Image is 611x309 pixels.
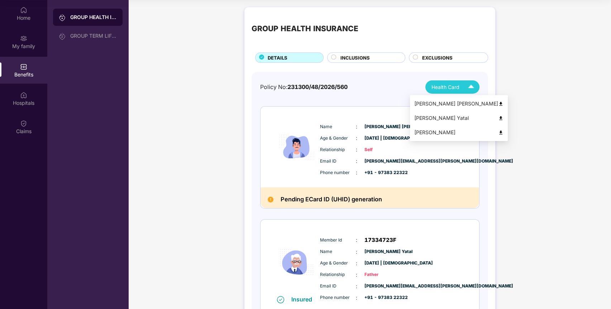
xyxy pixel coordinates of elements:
img: svg+xml;base64,PHN2ZyBpZD0iSG9tZSIgeG1sbnM9Imh0dHA6Ly93d3cudzMub3JnLzIwMDAvc3ZnIiB3aWR0aD0iMjAiIG... [20,6,27,14]
span: : [356,248,357,256]
button: Health Card [425,80,479,94]
span: : [356,146,357,154]
span: : [356,282,357,290]
span: [PERSON_NAME][EMAIL_ADDRESS][PERSON_NAME][DOMAIN_NAME] [364,283,400,290]
div: Insured [291,296,316,303]
div: GROUP HEALTH INSURANCE [252,23,358,35]
span: : [356,169,357,177]
span: Member Id [320,237,356,244]
div: [PERSON_NAME] [414,128,503,136]
div: GROUP HEALTH INSURANCE [70,14,117,21]
span: : [356,157,357,165]
span: [PERSON_NAME] [PERSON_NAME] [364,123,400,130]
span: +91 - 97383 22322 [364,294,400,301]
span: Health Card [431,83,459,91]
span: Phone number [320,169,356,176]
div: GROUP TERM LIFE INSURANCE [70,33,117,39]
span: Relationship [320,271,356,278]
div: [PERSON_NAME] [PERSON_NAME] [414,100,503,108]
span: Age & Gender [320,135,356,142]
img: Pending [268,197,273,202]
img: icon [275,114,318,180]
img: svg+xml;base64,PHN2ZyBpZD0iQmVuZWZpdHMiIHhtbG5zPSJodHRwOi8vd3d3LnczLm9yZy8yMDAwL3N2ZyIgd2lkdGg9Ij... [20,63,27,70]
img: icon [275,229,318,295]
span: Name [320,248,356,255]
span: Age & Gender [320,260,356,267]
img: svg+xml;base64,PHN2ZyB3aWR0aD0iMjAiIGhlaWdodD0iMjAiIHZpZXdCb3g9IjAgMCAyMCAyMCIgZmlsbD0ibm9uZSIgeG... [59,33,66,40]
span: Email ID [320,283,356,290]
span: INCLUSIONS [340,54,370,61]
span: 17334723F [364,236,396,244]
img: svg+xml;base64,PHN2ZyB4bWxucz0iaHR0cDovL3d3dy53My5vcmcvMjAwMC9zdmciIHdpZHRoPSI0OCIgaGVpZ2h0PSI0OC... [498,130,503,135]
div: Policy No: [260,83,348,92]
span: : [356,134,357,142]
span: DETAILS [268,54,287,61]
span: EXCLUSIONS [422,54,453,61]
span: Father [364,271,400,278]
span: +91 - 97383 22322 [364,169,400,176]
div: [PERSON_NAME] Yatal [414,114,503,122]
span: : [356,259,357,267]
span: [DATE] | [DEMOGRAPHIC_DATA] [364,260,400,267]
span: Relationship [320,146,356,153]
span: Name [320,123,356,130]
img: svg+xml;base64,PHN2ZyBpZD0iQ2xhaW0iIHhtbG5zPSJodHRwOi8vd3d3LnczLm9yZy8yMDAwL3N2ZyIgd2lkdGg9IjIwIi... [20,120,27,127]
span: [PERSON_NAME][EMAIL_ADDRESS][PERSON_NAME][DOMAIN_NAME] [364,158,400,165]
img: Icuh8uwCUCF+XjCZyLQsAKiDCM9HiE6CMYmKQaPGkZKaA32CAAACiQcFBJY0IsAAAAASUVORK5CYII= [465,81,477,93]
img: svg+xml;base64,PHN2ZyB3aWR0aD0iMjAiIGhlaWdodD0iMjAiIHZpZXdCb3g9IjAgMCAyMCAyMCIgZmlsbD0ibm9uZSIgeG... [20,35,27,42]
span: 231300/48/2026/560 [287,84,348,90]
span: : [356,123,357,131]
img: svg+xml;base64,PHN2ZyB4bWxucz0iaHR0cDovL3d3dy53My5vcmcvMjAwMC9zdmciIHdpZHRoPSI0OCIgaGVpZ2h0PSI0OC... [498,116,503,121]
img: svg+xml;base64,PHN2ZyBpZD0iSG9zcGl0YWxzIiB4bWxucz0iaHR0cDovL3d3dy53My5vcmcvMjAwMC9zdmciIHdpZHRoPS... [20,92,27,99]
span: : [356,271,357,279]
h2: Pending ECard ID (UHID) generation [281,195,382,205]
img: svg+xml;base64,PHN2ZyB3aWR0aD0iMjAiIGhlaWdodD0iMjAiIHZpZXdCb3g9IjAgMCAyMCAyMCIgZmlsbD0ibm9uZSIgeG... [59,14,66,21]
span: Self [364,146,400,153]
span: Email ID [320,158,356,165]
span: [DATE] | [DEMOGRAPHIC_DATA] [364,135,400,142]
span: [PERSON_NAME] Yatal [364,248,400,255]
img: svg+xml;base64,PHN2ZyB4bWxucz0iaHR0cDovL3d3dy53My5vcmcvMjAwMC9zdmciIHdpZHRoPSIxNiIgaGVpZ2h0PSIxNi... [277,296,284,303]
span: : [356,294,357,302]
span: Phone number [320,294,356,301]
span: : [356,236,357,244]
img: svg+xml;base64,PHN2ZyB4bWxucz0iaHR0cDovL3d3dy53My5vcmcvMjAwMC9zdmciIHdpZHRoPSI0OCIgaGVpZ2h0PSI0OC... [498,101,503,107]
